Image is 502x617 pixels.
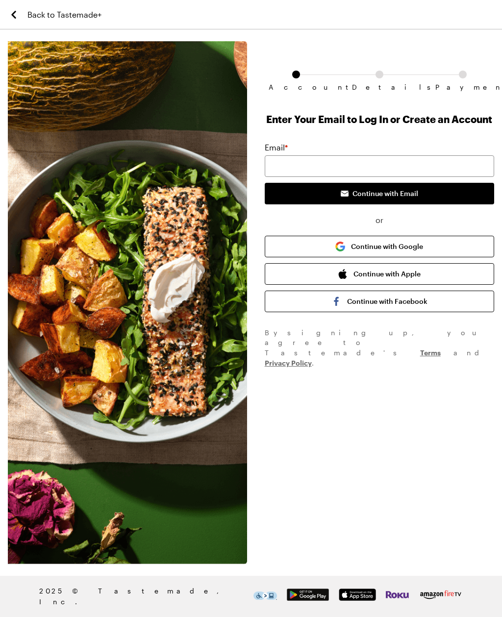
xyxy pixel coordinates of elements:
img: Amazon Fire TV [419,589,463,601]
span: Payment [435,83,490,91]
label: Email [265,142,288,153]
a: Roku [386,589,409,604]
span: Back to Tastemade+ [27,9,101,21]
button: Continue with Email [265,183,494,204]
a: Terms [420,347,441,357]
span: Account [269,83,324,91]
img: Google Play [287,589,329,601]
button: Continue with Apple [265,263,494,285]
span: Details [352,83,407,91]
span: 2025 © Tastemade, Inc. [39,586,253,607]
ol: Subscription checkout form navigation [265,71,494,83]
a: App Store [339,589,376,604]
img: This icon serves as a link to download the Level Access assistive technology app for individuals ... [253,592,277,600]
span: Continue with Email [352,189,418,198]
img: Roku [386,589,409,601]
a: Privacy Policy [265,358,312,367]
h1: Enter Your Email to Log In or Create an Account [265,112,494,126]
button: Continue with Google [265,236,494,257]
a: This icon serves as a link to download the Level Access assistive technology app for individuals ... [253,591,277,602]
a: Amazon Fire TV [419,589,463,604]
a: Google Play [287,589,329,604]
div: By signing up , you agree to Tastemade's and . [265,328,494,368]
img: App Store [339,589,376,601]
button: Continue with Facebook [265,291,494,312]
span: or [265,214,494,226]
